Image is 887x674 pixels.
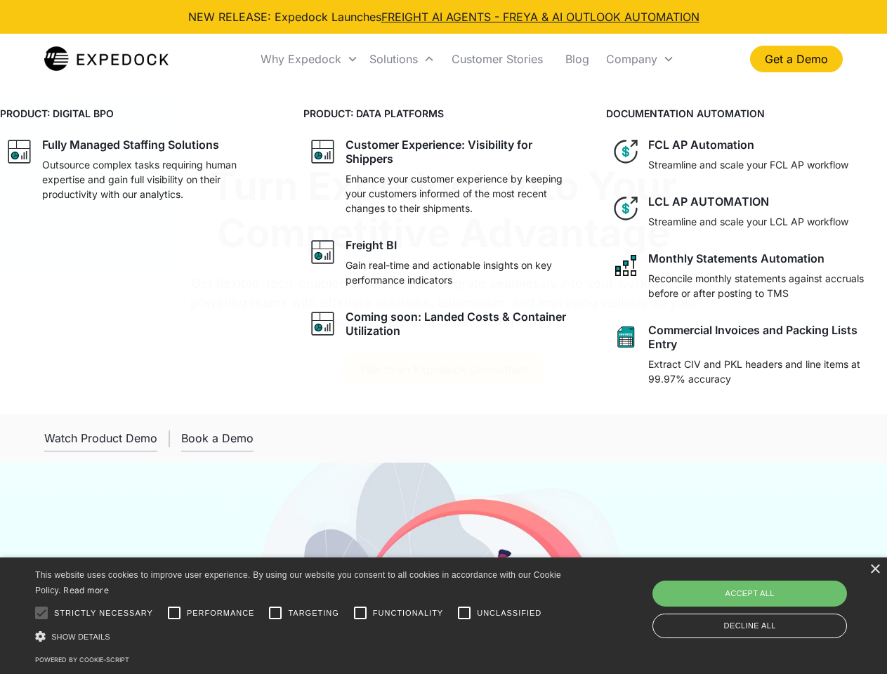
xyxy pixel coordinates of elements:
[606,246,887,306] a: network like iconMonthly Statements AutomationReconcile monthly statements against accruals befor...
[600,35,680,83] div: Company
[309,138,337,166] img: graph icon
[309,310,337,338] img: graph icon
[303,106,584,121] h4: PRODUCT: DATA PLATFORMS
[288,607,339,619] span: Targeting
[54,607,153,619] span: Strictly necessary
[554,35,600,83] a: Blog
[303,304,584,343] a: graph iconComing soon: Landed Costs & Container Utilization
[364,35,440,83] div: Solutions
[612,323,640,351] img: sheet icon
[44,45,169,73] img: Expedock Logo
[606,189,887,234] a: dollar iconLCL AP AUTOMATIONStreamline and scale your LCL AP workflow
[440,35,554,83] a: Customer Stories
[42,157,275,201] p: Outsource complex tasks requiring human expertise and gain full visibility on their productivity ...
[51,633,110,641] span: Show details
[653,522,887,674] iframe: Chat Widget
[303,132,584,221] a: graph iconCustomer Experience: Visibility for ShippersEnhance your customer experience by keeping...
[35,570,561,596] span: This website uses cookies to improve user experience. By using our website you consent to all coo...
[42,138,219,152] div: Fully Managed Staffing Solutions
[346,138,579,166] div: Customer Experience: Visibility for Shippers
[346,310,579,338] div: Coming soon: Landed Costs & Container Utilization
[369,52,418,66] div: Solutions
[648,271,881,300] p: Reconcile monthly statements against accruals before or after posting to TMS
[606,317,887,392] a: sheet iconCommercial Invoices and Packing Lists EntryExtract CIV and PKL headers and line items a...
[648,138,754,152] div: FCL AP Automation
[35,629,566,644] div: Show details
[181,431,254,445] div: Book a Demo
[648,157,848,172] p: Streamline and scale your FCL AP workflow
[309,238,337,266] img: graph icon
[648,357,881,386] p: Extract CIV and PKL headers and line items at 99.97% accuracy
[255,35,364,83] div: Why Expedock
[612,194,640,223] img: dollar icon
[612,251,640,279] img: network like icon
[477,607,541,619] span: Unclassified
[346,171,579,216] p: Enhance your customer experience by keeping your customers informed of the most recent changes to...
[648,194,769,209] div: LCL AP AUTOMATION
[606,106,887,121] h4: DOCUMENTATION AUTOMATION
[44,45,169,73] a: home
[373,607,443,619] span: Functionality
[261,52,341,66] div: Why Expedock
[6,138,34,166] img: graph icon
[606,132,887,178] a: dollar iconFCL AP AutomationStreamline and scale your FCL AP workflow
[346,258,579,287] p: Gain real-time and actionable insights on key performance indicators
[63,585,109,595] a: Read more
[648,323,881,351] div: Commercial Invoices and Packing Lists Entry
[44,425,157,451] a: open lightbox
[181,425,254,451] a: Book a Demo
[44,431,157,445] div: Watch Product Demo
[381,10,699,24] a: FREIGHT AI AGENTS - FREYA & AI OUTLOOK AUTOMATION
[612,138,640,166] img: dollar icon
[187,607,255,619] span: Performance
[346,238,397,252] div: Freight BI
[188,8,699,25] div: NEW RELEASE: Expedock Launches
[303,232,584,293] a: graph iconFreight BIGain real-time and actionable insights on key performance indicators
[750,46,843,72] a: Get a Demo
[606,52,657,66] div: Company
[648,214,848,229] p: Streamline and scale your LCL AP workflow
[35,656,129,663] a: Powered by cookie-script
[648,251,824,265] div: Monthly Statements Automation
